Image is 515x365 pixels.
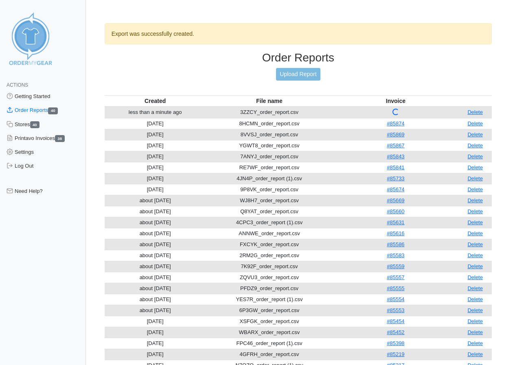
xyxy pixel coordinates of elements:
td: 9P8VK_order_report.csv [206,184,333,195]
a: Upload Report [276,68,320,81]
a: #85869 [387,131,404,138]
td: ANNWE_order_report.csv [206,228,333,239]
td: [DATE] [105,151,206,162]
a: #85583 [387,252,404,258]
a: Delete [467,252,483,258]
td: about [DATE] [105,283,206,294]
td: [DATE] [105,140,206,151]
a: #85631 [387,219,404,225]
td: [DATE] [105,173,206,184]
a: #85553 [387,307,404,313]
a: #85874 [387,120,404,127]
a: #85674 [387,186,404,192]
td: Q8YAT_order_report.csv [206,206,333,217]
th: Created [105,95,206,107]
a: #85559 [387,263,404,269]
a: #85555 [387,285,404,291]
td: 4JN4P_order_report (1).csv [206,173,333,184]
a: #85669 [387,197,404,203]
td: [DATE] [105,327,206,338]
a: Delete [467,263,483,269]
a: #85733 [387,175,404,181]
td: 8HCMN_order_report.csv [206,118,333,129]
span: 40 [48,107,58,114]
td: 4GFRH_order_report.csv [206,349,333,360]
a: Delete [467,285,483,291]
td: [DATE] [105,118,206,129]
a: #85557 [387,274,404,280]
a: Delete [467,175,483,181]
td: about [DATE] [105,239,206,250]
a: Delete [467,296,483,302]
a: Delete [467,274,483,280]
a: Delete [467,120,483,127]
a: #85398 [387,340,404,346]
td: [DATE] [105,338,206,349]
td: FXCYK_order_report.csv [206,239,333,250]
td: about [DATE] [105,228,206,239]
a: Delete [467,131,483,138]
td: PFDZ9_order_report.csv [206,283,333,294]
td: about [DATE] [105,261,206,272]
a: Delete [467,351,483,357]
a: #85841 [387,164,404,170]
span: 38 [55,135,65,142]
a: #85554 [387,296,404,302]
a: Delete [467,197,483,203]
td: about [DATE] [105,250,206,261]
a: Delete [467,307,483,313]
td: 4CPC3_order_report (1).csv [206,217,333,228]
a: #85616 [387,230,404,236]
td: [DATE] [105,162,206,173]
a: Delete [467,329,483,335]
td: 8VVSJ_order_report.csv [206,129,333,140]
td: [DATE] [105,349,206,360]
th: Invoice [333,95,459,107]
td: ZQVU3_order_report.csv [206,272,333,283]
td: about [DATE] [105,206,206,217]
div: Export was successfully created. [105,23,492,44]
td: 7ANYJ_order_report.csv [206,151,333,162]
td: about [DATE] [105,195,206,206]
td: 7K92F_order_report.csv [206,261,333,272]
td: about [DATE] [105,294,206,305]
td: about [DATE] [105,217,206,228]
td: WBARX_order_report.csv [206,327,333,338]
td: [DATE] [105,316,206,327]
a: Delete [467,219,483,225]
a: Delete [467,164,483,170]
a: Delete [467,186,483,192]
a: Delete [467,109,483,115]
a: Delete [467,142,483,149]
td: about [DATE] [105,272,206,283]
a: Delete [467,241,483,247]
a: Delete [467,340,483,346]
td: about [DATE] [105,305,206,316]
a: #85454 [387,318,404,324]
td: 2RM2G_order_report.csv [206,250,333,261]
a: #85219 [387,351,404,357]
td: less than a minute ago [105,107,206,118]
td: YES7R_order_report (1).csv [206,294,333,305]
a: #85867 [387,142,404,149]
span: 40 [30,121,40,128]
td: 3ZZCY_order_report.csv [206,107,333,118]
td: [DATE] [105,184,206,195]
a: Delete [467,230,483,236]
a: #85586 [387,241,404,247]
a: Delete [467,153,483,160]
a: #85452 [387,329,404,335]
span: Actions [7,82,28,88]
td: WJ8H7_order_report.csv [206,195,333,206]
td: XSFGK_order_report.csv [206,316,333,327]
a: #85660 [387,208,404,214]
td: FPC46_order_report (1).csv [206,338,333,349]
td: YGWT8_order_report.csv [206,140,333,151]
td: RE7WF_order_report.csv [206,162,333,173]
td: [DATE] [105,129,206,140]
a: #85843 [387,153,404,160]
a: Delete [467,208,483,214]
td: 6P3GW_order_report.csv [206,305,333,316]
th: File name [206,95,333,107]
a: Delete [467,318,483,324]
